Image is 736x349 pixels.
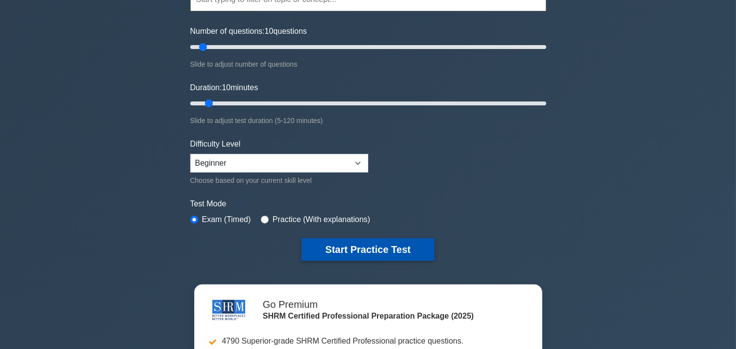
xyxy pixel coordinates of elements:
[190,138,241,150] label: Difficulty Level
[190,58,546,70] div: Slide to adjust number of questions
[190,198,546,210] label: Test Mode
[202,214,251,225] label: Exam (Timed)
[190,115,546,126] div: Slide to adjust test duration (5-120 minutes)
[265,27,274,35] span: 10
[302,238,434,261] button: Start Practice Test
[222,83,230,92] span: 10
[190,82,258,94] label: Duration: minutes
[273,214,370,225] label: Practice (With explanations)
[190,174,368,186] div: Choose based on your current skill level
[190,25,307,37] label: Number of questions: questions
